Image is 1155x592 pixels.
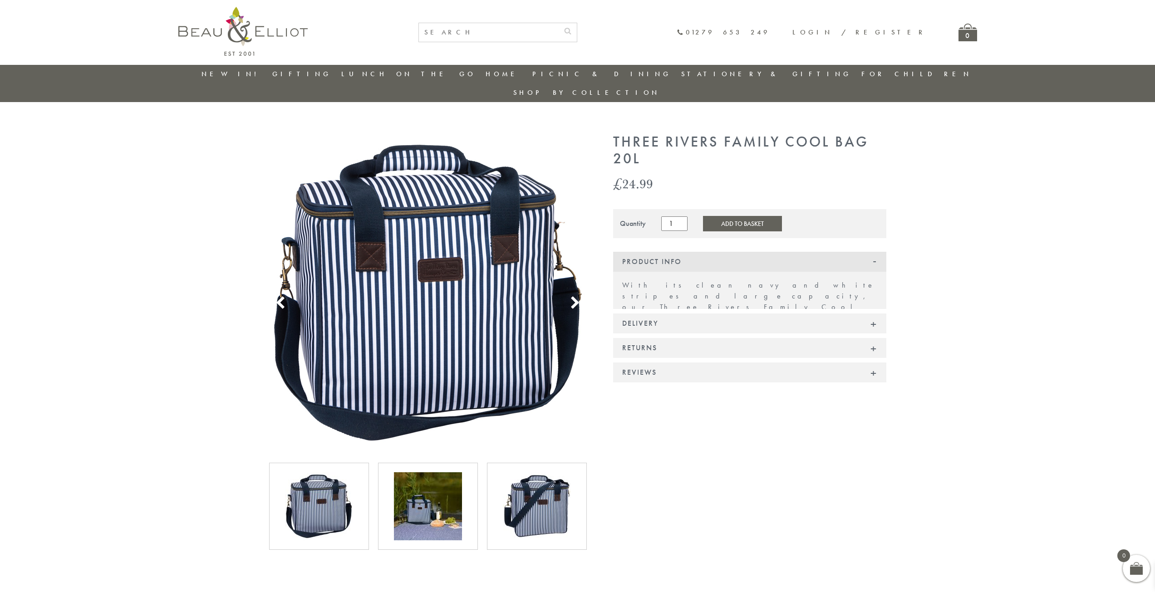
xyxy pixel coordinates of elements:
img: Three Rivers Family Cool Bag 20L [285,472,353,540]
h1: Three Rivers Family Cool Bag 20L [613,134,886,167]
span: 0 [1117,549,1130,562]
div: Delivery [613,313,886,333]
a: Shop by collection [513,88,660,97]
img: logo [178,7,308,56]
a: Stationery & Gifting [681,69,851,78]
img: Three Rivers Family Cool Bag 20L [269,134,587,451]
input: SEARCH [419,23,559,42]
a: Login / Register [792,28,927,37]
a: 01279 653 249 [677,29,770,36]
a: For Children [861,69,972,78]
div: Returns [613,338,886,358]
a: Home [486,69,522,78]
a: New in! [202,69,262,78]
a: 0 [958,24,977,41]
span: £ [613,174,622,193]
div: Product Info [613,252,886,272]
div: Quantity [620,220,646,228]
img: Three Rivers Family Cool Bag 20L [394,472,462,540]
div: Reviews [613,362,886,382]
a: Picnic & Dining [532,69,671,78]
input: Product quantity [661,216,688,231]
bdi: 24.99 [613,174,653,193]
img: Three Rivers Family Cool Bag 20L [503,472,571,540]
a: Gifting [272,69,331,78]
button: Add to Basket [703,216,782,231]
a: Lunch On The Go [341,69,476,78]
p: With its clean navy and white stripes and large capacity, our Three Rivers Family Cool Bag 20L is... [622,280,877,563]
